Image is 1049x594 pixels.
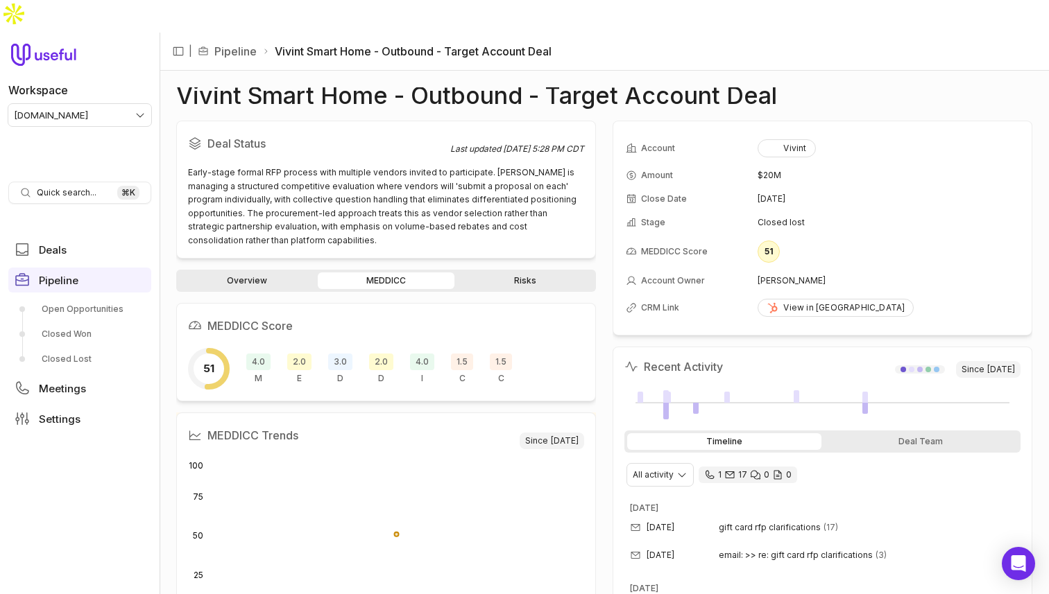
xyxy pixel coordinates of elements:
[246,353,271,384] div: Metrics
[179,272,315,289] a: Overview
[647,550,674,561] time: [DATE]
[630,503,658,513] time: [DATE]
[459,373,466,384] span: C
[451,353,473,370] span: 1.5
[8,323,151,345] a: Closed Won
[987,364,1015,375] time: [DATE]
[37,187,96,198] span: Quick search...
[451,353,473,384] div: Champion
[378,373,384,384] span: D
[246,353,271,370] span: 4.0
[490,353,512,384] div: Competition
[176,87,777,104] h1: Vivint Smart Home - Outbound - Target Account Deal
[8,82,68,98] label: Workspace
[641,217,665,228] span: Stage
[193,530,203,541] tspan: 50
[39,245,67,255] span: Deals
[39,383,86,394] span: Meetings
[758,193,785,204] time: [DATE]
[956,361,1021,378] span: Since
[824,522,838,533] span: 17 emails in thread
[8,237,151,262] a: Deals
[758,299,914,317] a: View in [GEOGRAPHIC_DATA]
[767,143,806,154] div: Vivint
[8,406,151,431] a: Settings
[188,348,230,390] div: Overall MEDDICC score
[699,466,797,483] div: 1 call and 17 email threads
[318,272,454,289] a: MEDDICC
[39,275,78,286] span: Pipeline
[8,348,151,370] a: Closed Lost
[876,550,887,561] span: 3 emails in thread
[641,302,679,313] span: CRM Link
[189,460,203,471] tspan: 100
[193,491,203,502] tspan: 75
[630,583,658,593] time: [DATE]
[641,143,675,154] span: Account
[410,353,434,370] span: 4.0
[490,353,512,370] span: 1.5
[255,373,262,384] span: M
[719,522,821,533] span: gift card rfp clarifications
[369,353,393,370] span: 2.0
[8,268,151,292] a: Pipeline
[188,315,584,337] h2: MEDDICC Score
[39,414,80,424] span: Settings
[287,353,312,370] span: 2.0
[328,353,352,384] div: Decision Criteria
[758,164,1019,186] td: $20M
[503,143,584,154] time: [DATE] 5:28 PM CDT
[641,246,708,257] span: MEDDICC Score
[189,43,192,60] span: |
[214,43,257,60] a: Pipeline
[719,550,873,561] span: email: >> re: gift card rfp clarifications
[287,353,312,384] div: Economic Buyer
[551,435,579,446] time: [DATE]
[297,373,302,384] span: E
[328,353,352,370] span: 3.0
[641,170,673,181] span: Amount
[8,376,151,401] a: Meetings
[1002,547,1035,580] div: Open Intercom Messenger
[421,373,423,384] span: I
[641,193,687,204] span: Close Date
[498,373,504,384] span: C
[758,211,1019,234] td: Closed lost
[457,272,593,289] a: Risks
[647,522,674,533] time: [DATE]
[624,358,723,375] h2: Recent Activity
[168,41,189,62] button: Collapse sidebar
[194,570,203,580] tspan: 25
[767,302,905,313] div: View in [GEOGRAPHIC_DATA]
[203,360,214,377] span: 51
[758,270,1019,292] td: [PERSON_NAME]
[117,186,139,200] kbd: ⌘ K
[8,298,151,370] div: Pipeline submenu
[369,353,393,384] div: Decision Process
[641,275,705,286] span: Account Owner
[337,373,343,384] span: D
[188,424,520,446] h2: MEDDICC Trends
[8,298,151,320] a: Open Opportunities
[758,241,780,263] div: 51
[188,132,450,155] h2: Deal Status
[410,353,434,384] div: Indicate Pain
[627,433,821,450] div: Timeline
[188,166,584,247] div: Early-stage formal RFP process with multiple vendors invited to participate. [PERSON_NAME] is man...
[450,143,584,155] div: Last updated
[520,433,584,449] span: Since
[758,139,815,157] button: Vivint
[824,433,1018,450] div: Deal Team
[262,43,552,60] li: Vivint Smart Home - Outbound - Target Account Deal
